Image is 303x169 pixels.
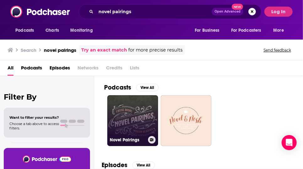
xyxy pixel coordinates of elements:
[41,25,63,36] a: Charts
[10,6,71,18] img: Podchaser - Follow, Share and Rate Podcasts
[15,26,34,35] span: Podcasts
[136,84,159,91] button: View All
[212,8,243,15] button: Open AdvancedNew
[190,25,227,36] button: open menu
[264,7,293,17] button: Log In
[262,47,293,53] button: Send feedback
[104,84,131,91] h2: Podcasts
[50,63,70,76] a: Episodes
[195,26,220,35] span: For Business
[21,63,42,76] a: Podcasts
[269,25,292,36] button: open menu
[102,161,155,169] a: EpisodesView All
[227,25,270,36] button: open menu
[11,25,42,36] button: open menu
[215,10,241,13] span: Open Advanced
[22,155,72,163] img: Podchaser - Follow, Share and Rate Podcasts
[44,47,76,53] h3: novel pairings
[96,7,212,17] input: Search podcasts, credits, & more...
[81,46,127,54] a: Try an exact match
[232,4,243,10] span: New
[77,63,98,76] span: Networks
[66,25,101,36] button: open menu
[231,26,261,35] span: For Podcasters
[9,122,59,130] span: Choose a tab above to access filters.
[45,26,59,35] span: Charts
[130,63,139,76] span: Lists
[128,46,183,54] span: for more precise results
[102,161,127,169] h2: Episodes
[282,135,297,150] div: Open Intercom Messenger
[4,92,90,101] h2: Filter By
[110,137,146,143] h3: Novel Pairings
[9,115,59,120] span: Want to filter your results?
[79,4,261,19] div: Search podcasts, credits, & more...
[106,63,122,76] span: Credits
[21,47,36,53] h3: Search
[107,95,158,146] a: Novel Pairings
[8,63,13,76] a: All
[132,161,155,169] button: View All
[274,26,284,35] span: More
[70,26,93,35] span: Monitoring
[104,84,159,91] a: PodcastsView All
